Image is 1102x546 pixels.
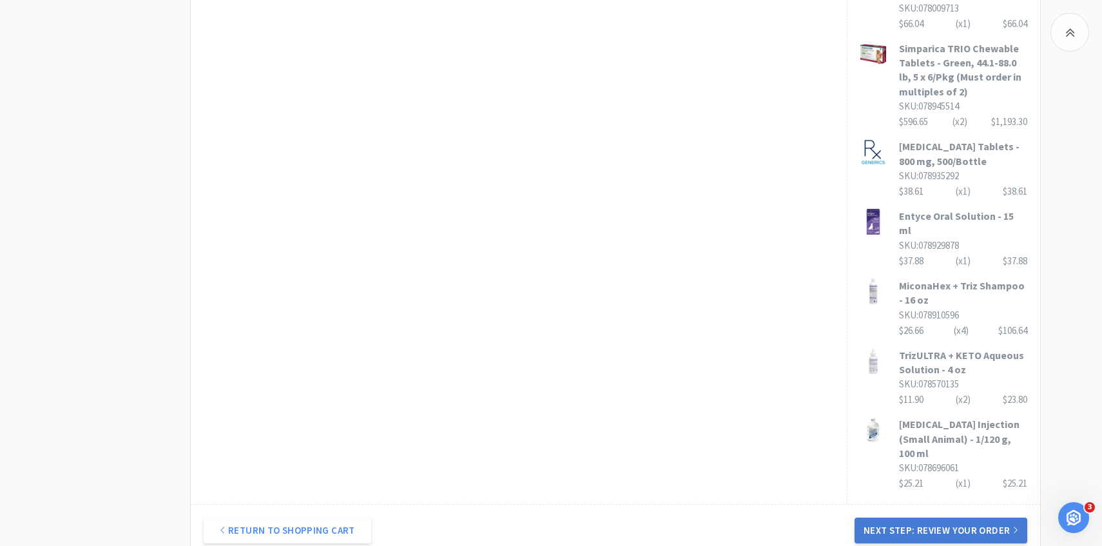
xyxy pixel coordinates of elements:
div: (x 4 ) [954,323,969,338]
img: 2ee257cf47f249d695585f288729a9bb_76425.jpeg [860,278,886,304]
h3: TrizULTRA + KETO Aqueous Solution - 4 oz [899,348,1027,377]
div: $23.80 [1003,392,1027,407]
div: $596.65 [899,114,1027,130]
h3: MiconaHex + Triz Shampoo - 16 oz [899,278,1027,307]
span: SKU: 078570135 [899,378,959,390]
div: (x 1 ) [956,184,971,199]
h3: Entyce Oral Solution - 15 ml [899,209,1027,238]
span: 3 [1085,502,1095,512]
div: $66.04 [899,16,1027,32]
span: SKU: 078929878 [899,239,959,251]
div: (x 1 ) [956,16,971,32]
div: $37.88 [1003,253,1027,269]
div: $38.61 [1003,184,1027,199]
div: $25.21 [899,476,1027,491]
iframe: Intercom live chat [1058,502,1089,533]
div: $1,193.30 [991,114,1027,130]
div: (x 1 ) [956,476,971,491]
span: SKU: 078945514 [899,100,959,112]
h3: [MEDICAL_DATA] Tablets - 800 mg, 500/Bottle [899,139,1027,168]
span: SKU: 078935292 [899,170,959,182]
img: 4684cc588f8f46c6bf1270a4d544cead_462246.jpeg [860,41,886,67]
div: $26.66 [899,323,1027,338]
span: SKU: 078910596 [899,309,959,321]
div: $106.64 [998,323,1027,338]
img: 4cf324f028e2486897fa0972cd753643_50735.jpeg [860,417,886,443]
img: ef6bad13e94c473ebeed6bc78b4c74ce_280248.jpeg [860,139,886,165]
div: $37.88 [899,253,1027,269]
div: $11.90 [899,392,1027,407]
div: $66.04 [1003,16,1027,32]
img: 37926a2da27a4ebe972e42ff621e13f6_76234.jpeg [860,348,886,374]
div: (x 2 ) [956,392,971,407]
div: $38.61 [899,184,1027,199]
img: faa101c9f370443abca5d3d7cf17553e_208794.jpeg [860,209,886,235]
a: Return to Shopping Cart [204,518,371,543]
div: (x 1 ) [956,253,971,269]
span: SKU: 078009713 [899,2,959,14]
span: SKU: 078696061 [899,462,959,474]
div: (x 2 ) [952,114,967,130]
h3: Simparica TRIO Chewable Tablets - Green, 44.1-88.0 lb, 5 x 6/Pkg (Must order in multiples of 2) [899,41,1027,99]
div: $25.21 [1003,476,1027,491]
button: Next Step: Review Your Order [855,518,1027,543]
h3: [MEDICAL_DATA] Injection (Small Animal) - 1/120 g, 100 ml [899,417,1027,460]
